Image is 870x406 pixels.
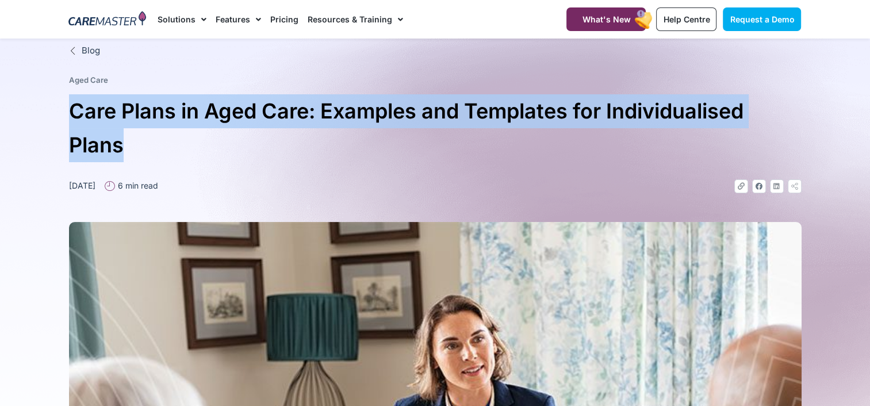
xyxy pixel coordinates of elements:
[69,94,802,162] h1: Care Plans in Aged Care: Examples and Templates for Individualised Plans
[69,75,108,85] a: Aged Care
[723,7,801,31] a: Request a Demo
[115,179,158,191] span: 6 min read
[582,14,630,24] span: What's New
[79,44,100,58] span: Blog
[566,7,646,31] a: What's New
[730,14,794,24] span: Request a Demo
[69,44,802,58] a: Blog
[68,11,146,28] img: CareMaster Logo
[69,181,95,190] time: [DATE]
[663,14,710,24] span: Help Centre
[656,7,716,31] a: Help Centre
